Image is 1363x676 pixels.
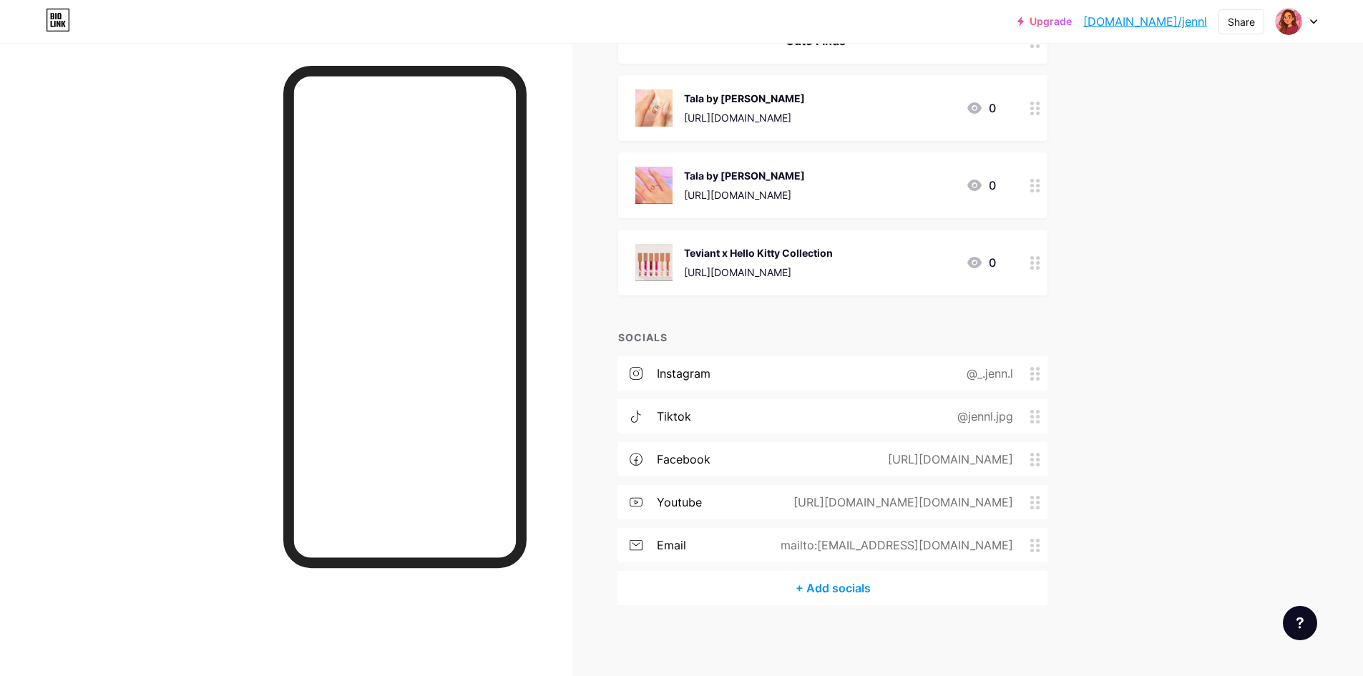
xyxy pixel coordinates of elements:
a: Upgrade [1017,16,1072,27]
div: [URL][DOMAIN_NAME][DOMAIN_NAME] [771,494,1030,511]
div: Tala by [PERSON_NAME] [684,168,805,183]
img: Tala by Kyla Reyna Valorant [635,167,673,204]
div: [URL][DOMAIN_NAME] [684,187,805,202]
div: Share [1228,14,1255,29]
img: Teviant x Hello Kitty Collection [635,244,673,281]
a: [DOMAIN_NAME]/jennl [1083,13,1207,30]
div: email [657,537,686,554]
img: Tala by Kyla Sage Valorant [635,89,673,127]
div: instagram [657,365,710,382]
div: [URL][DOMAIN_NAME] [865,451,1030,468]
div: @jennl.jpg [934,408,1030,425]
div: Tala by [PERSON_NAME] [684,91,805,106]
div: @_.jenn.l [944,365,1030,382]
div: [URL][DOMAIN_NAME] [684,265,833,280]
div: mailto:[EMAIL_ADDRESS][DOMAIN_NAME] [758,537,1030,554]
div: facebook [657,451,710,468]
div: [URL][DOMAIN_NAME] [684,110,805,125]
div: 0 [966,254,996,271]
div: 0 [966,99,996,117]
img: jennl [1275,8,1302,35]
div: Teviant x Hello Kitty Collection [684,245,833,260]
div: youtube [657,494,702,511]
div: SOCIALS [618,330,1047,345]
div: 0 [966,177,996,194]
div: + Add socials [618,571,1047,605]
div: tiktok [657,408,691,425]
